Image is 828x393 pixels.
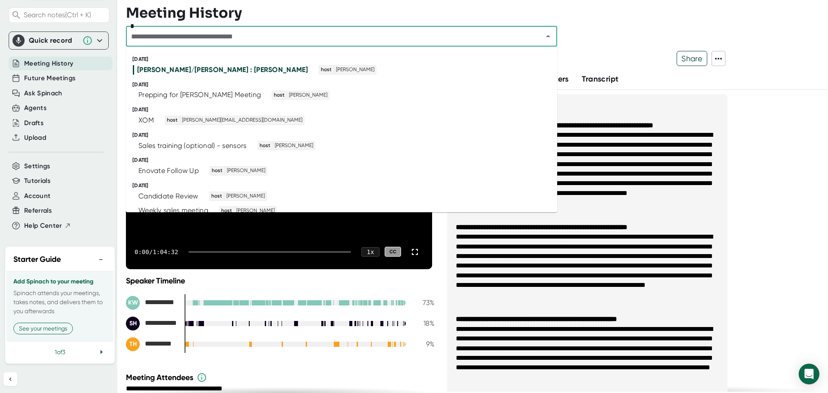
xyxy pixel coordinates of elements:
[126,317,178,330] div: Sara Hillman
[13,32,105,49] div: Quick record
[138,141,247,150] div: Sales training (optional) - sensors
[220,207,233,215] span: host
[138,167,199,175] div: Enovate Follow Up
[210,192,223,200] span: host
[13,289,107,316] p: Spinach attends your meetings, takes notes, and delivers them to you afterwards
[24,88,63,98] button: Ask Spinach
[126,5,242,21] h3: Meeting History
[137,66,308,74] div: [PERSON_NAME]/[PERSON_NAME] : [PERSON_NAME]
[126,317,140,330] div: SH
[24,176,50,186] button: Tutorials
[138,116,154,125] div: XOM
[288,91,329,99] span: [PERSON_NAME]
[132,56,557,63] div: [DATE]
[24,221,71,231] button: Help Center
[126,372,436,383] div: Meeting Attendees
[542,30,554,42] button: Close
[385,247,401,257] div: CC
[138,192,198,201] div: Candidate Review
[132,182,557,189] div: [DATE]
[126,296,178,310] div: Kathy Woody
[273,142,314,150] span: [PERSON_NAME]
[55,349,65,355] span: 1 of 3
[126,276,434,286] div: Speaker Timeline
[24,133,46,143] button: Upload
[210,167,224,175] span: host
[24,221,62,231] span: Help Center
[126,337,140,351] div: TH
[320,66,333,74] span: host
[24,103,47,113] button: Agents
[582,74,619,84] span: Transcript
[335,66,376,74] span: [PERSON_NAME]
[24,59,73,69] button: Meeting History
[135,248,178,255] div: 0:00 / 1:04:32
[361,247,379,257] div: 1 x
[24,73,75,83] button: Future Meetings
[413,299,434,307] div: 73 %
[132,107,557,113] div: [DATE]
[226,167,267,175] span: [PERSON_NAME]
[24,191,50,201] button: Account
[181,116,304,124] span: [PERSON_NAME][EMAIL_ADDRESS][DOMAIN_NAME]
[225,192,266,200] span: [PERSON_NAME]
[799,364,819,384] div: Open Intercom Messenger
[24,161,50,171] button: Settings
[13,278,107,285] h3: Add Spinach to your meeting
[413,340,434,348] div: 9 %
[126,296,140,310] div: KW
[258,142,272,150] span: host
[166,116,179,124] span: host
[3,372,17,386] button: Collapse sidebar
[24,206,52,216] button: Referrals
[13,254,61,265] h2: Starter Guide
[413,319,434,327] div: 18 %
[582,73,619,85] button: Transcript
[132,82,557,88] div: [DATE]
[273,91,286,99] span: host
[138,91,261,99] div: Prepping for [PERSON_NAME] Meeting
[132,157,557,163] div: [DATE]
[29,36,78,45] div: Quick record
[132,132,557,138] div: [DATE]
[95,253,107,266] button: −
[235,207,276,215] span: [PERSON_NAME]
[24,118,44,128] button: Drafts
[13,323,73,334] button: See your meetings
[138,206,208,215] div: Weekly sales meeting
[677,51,707,66] button: Share
[24,11,107,19] span: Search notes (Ctrl + K)
[126,337,178,351] div: Tom Horner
